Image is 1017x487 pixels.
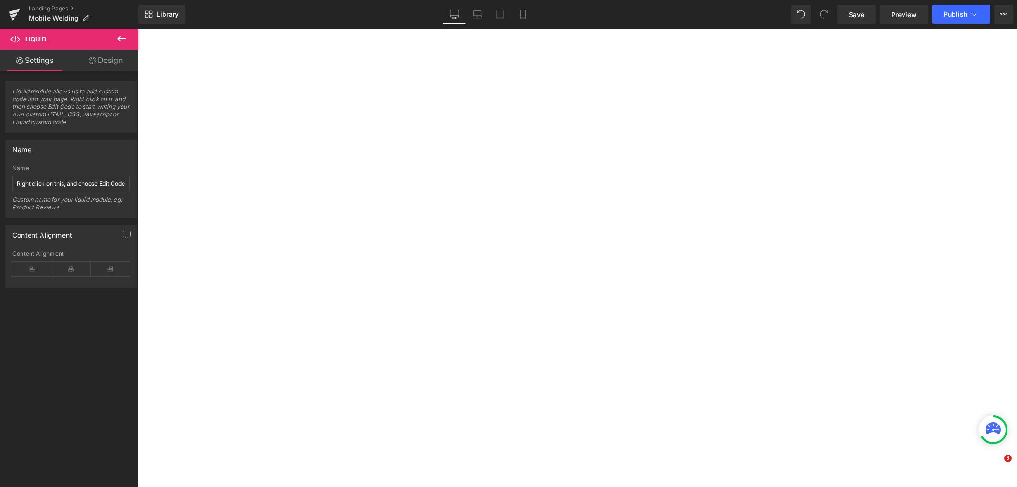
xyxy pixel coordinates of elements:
[944,10,967,18] span: Publish
[29,14,79,22] span: Mobile Welding
[71,50,140,71] a: Design
[489,5,512,24] a: Tablet
[849,10,864,20] span: Save
[466,5,489,24] a: Laptop
[814,5,833,24] button: Redo
[12,165,130,172] div: Name
[12,88,130,132] span: Liquid module allows us to add custom code into your page. Right click on it, and then choose Edi...
[12,226,72,239] div: Content Alignment
[932,5,990,24] button: Publish
[25,35,46,43] span: Liquid
[29,5,138,12] a: Landing Pages
[156,10,179,19] span: Library
[138,5,185,24] a: New Library
[443,5,466,24] a: Desktop
[891,10,917,20] span: Preview
[880,5,928,24] a: Preview
[985,455,1007,477] iframe: Intercom live chat
[12,250,130,257] div: Content Alignment
[994,5,1013,24] button: More
[12,196,130,218] div: Custom name for your liquid module, eg: Product Reviews
[791,5,811,24] button: Undo
[512,5,534,24] a: Mobile
[12,140,31,154] div: Name
[1004,455,1012,462] span: 3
